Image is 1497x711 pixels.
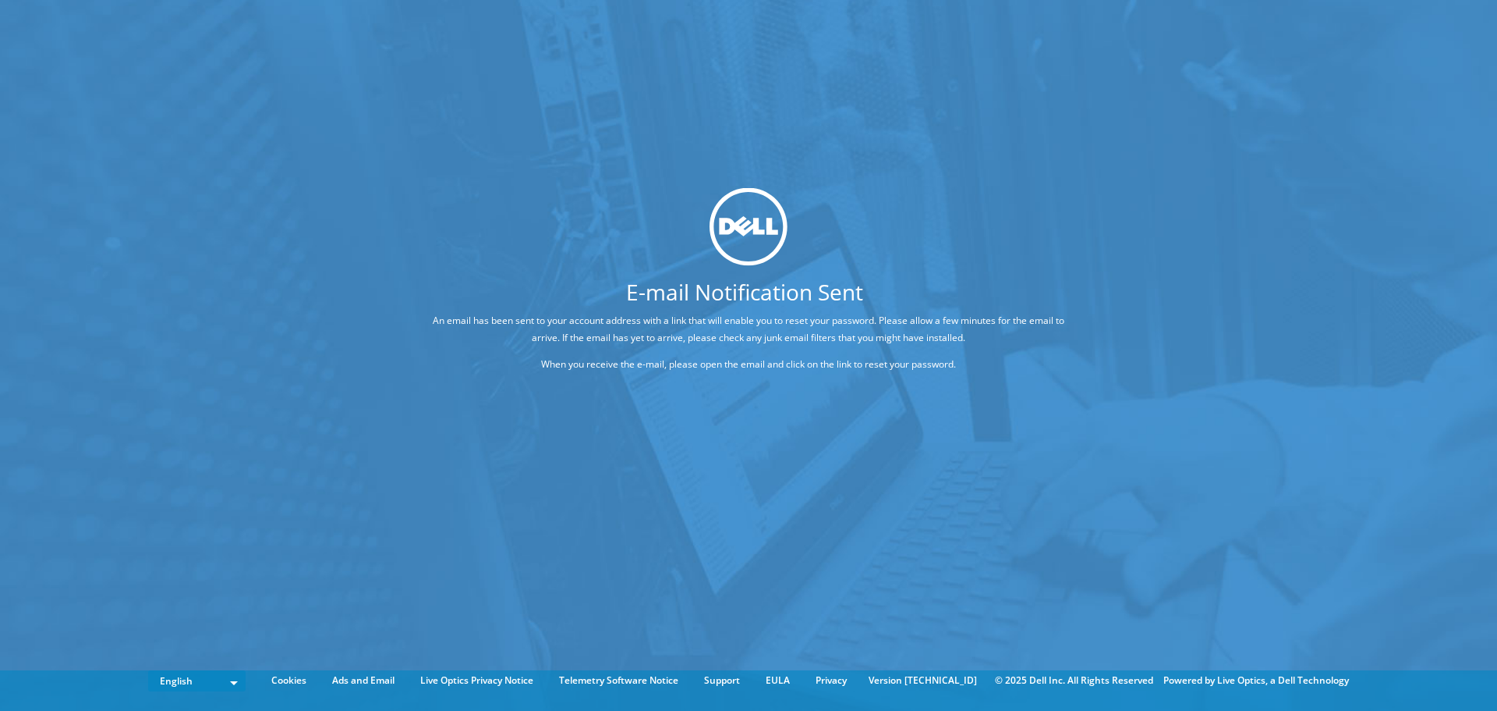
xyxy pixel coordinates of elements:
[433,356,1064,373] p: When you receive the e-mail, please open the email and click on the link to reset your password.
[710,188,787,266] img: dell_svg_logo.svg
[1163,672,1349,689] li: Powered by Live Optics, a Dell Technology
[374,281,1115,303] h1: E-mail Notification Sent
[320,672,406,689] a: Ads and Email
[804,672,858,689] a: Privacy
[754,672,802,689] a: EULA
[692,672,752,689] a: Support
[260,672,318,689] a: Cookies
[547,672,690,689] a: Telemetry Software Notice
[433,312,1064,347] p: An email has been sent to your account address with a link that will enable you to reset your pas...
[861,672,985,689] li: Version [TECHNICAL_ID]
[409,672,545,689] a: Live Optics Privacy Notice
[987,672,1161,689] li: © 2025 Dell Inc. All Rights Reserved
